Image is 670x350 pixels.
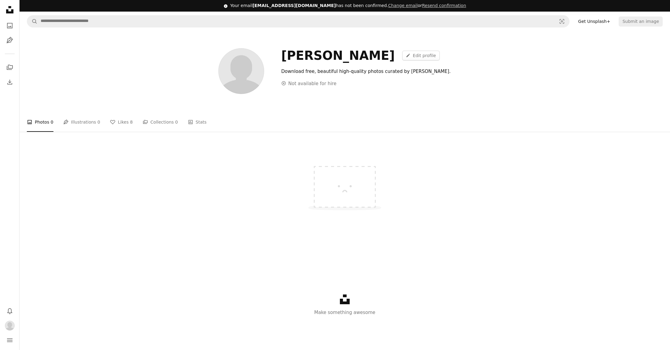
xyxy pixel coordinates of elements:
div: Download free, beautiful high-quality photos curated by [PERSON_NAME]. [281,68,464,75]
form: Find visuals sitewide [27,15,570,27]
span: [EMAIL_ADDRESS][DOMAIN_NAME] [253,3,336,8]
div: Your email has not been confirmed. [230,3,466,9]
button: Visual search [555,16,569,27]
span: 0 [175,119,178,125]
a: Stats [188,112,207,132]
a: Home — Unsplash [4,4,16,17]
a: Photos [4,20,16,32]
button: Search Unsplash [27,16,38,27]
button: Menu [4,334,16,346]
a: Change email [388,3,418,8]
a: Edit profile [402,51,440,60]
p: Make something awesome [20,309,670,316]
a: Likes 8 [110,112,133,132]
div: [PERSON_NAME] [281,48,395,63]
img: No content available [299,149,391,218]
a: Illustrations [4,34,16,46]
span: or [388,3,466,8]
a: Collections [4,61,16,74]
a: Illustrations 0 [63,112,100,132]
a: Get Unsplash+ [574,16,614,26]
img: Avatar of user Delano simms [5,321,15,330]
img: Avatar of user Delano simms [218,48,264,94]
a: Download History [4,76,16,88]
button: Profile [4,319,16,332]
button: Submit an image [619,16,663,26]
span: 0 [97,119,100,125]
button: Notifications [4,305,16,317]
a: Collections 0 [143,112,178,132]
div: Not available for hire [281,80,337,87]
span: 8 [130,119,133,125]
button: Resend confirmation [422,3,466,9]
